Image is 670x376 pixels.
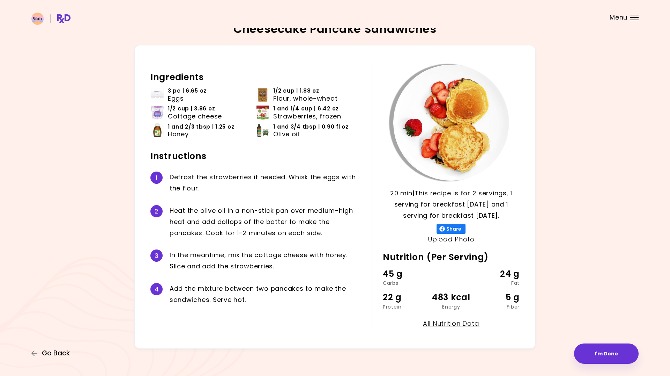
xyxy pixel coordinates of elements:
div: Carbs [383,281,429,285]
button: I'm Done [574,344,639,364]
a: Upload Photo [428,235,475,244]
div: Energy [429,304,474,309]
div: A d d t h e m i x t u r e b e t w e e n t w o p a n c a k e s t o m a k e t h e s a n d w i c h e... [170,283,362,305]
div: 22 g [383,291,429,304]
span: Olive oil [273,130,299,138]
div: 1 [150,172,163,184]
span: 1 and 1/4 cup | 6.42 oz [273,105,339,113]
span: Cottage cheese [168,113,222,120]
a: All Nutrition Data [423,319,479,328]
h2: Cheesecake Pancake Sandwiches [233,23,437,35]
div: D e f r o s t t h e s t r a w b e r r i e s i f n e e d e d . W h i s k t h e e g g s w i t h t h... [170,172,362,194]
span: Honey [168,130,189,138]
span: 3 pc | 6.65 oz [168,87,207,95]
div: 4 [150,283,163,295]
div: 2 [150,205,163,217]
div: H e a t t h e o l i v e o i l i n a n o n - s t i c k p a n o v e r m e d i u m - h i g h h e a t... [170,205,362,239]
img: RxDiet [31,13,70,25]
span: Strawberries, frozen [273,113,341,120]
span: 1/2 cup | 1.88 oz [273,87,319,95]
div: 24 g [474,267,520,281]
span: Menu [610,14,627,21]
span: 1 and 3/4 tbsp | 0.90 fl oz [273,123,348,131]
span: 1/2 cup | 3.86 oz [168,105,215,113]
div: I n t h e m e a n t i m e , m i x t h e c o t t a g e c h e e s e w i t h h o n e y . S l i c e a... [170,250,362,272]
div: 3 [150,250,163,262]
span: 1 and 2/3 tbsp | 1.25 oz [168,123,234,131]
div: Protein [383,304,429,309]
span: Go Back [42,349,70,357]
div: Fiber [474,304,520,309]
h2: Instructions [150,151,362,162]
div: 45 g [383,267,429,281]
div: 483 kcal [429,291,474,304]
button: Go Back [31,349,73,357]
div: 5 g [474,291,520,304]
p: 20 min | This recipe is for 2 servings, 1 serving for breakfast [DATE] and 1 serving for breakfas... [383,188,520,221]
button: Share [437,224,466,234]
span: Flour, whole-wheat [273,95,337,102]
h2: Nutrition (Per Serving) [383,252,520,263]
span: Eggs [168,95,184,102]
div: Fat [474,281,520,285]
h2: Ingredients [150,72,362,83]
span: Share [445,226,463,232]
